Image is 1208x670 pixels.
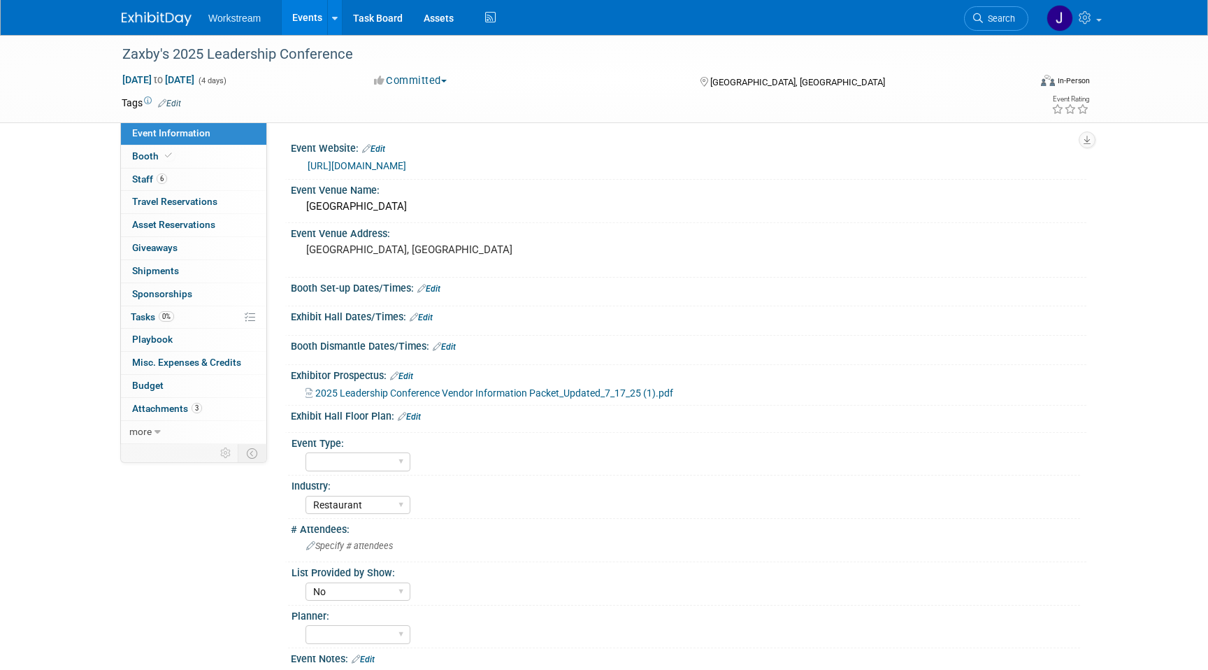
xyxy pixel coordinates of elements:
[292,562,1080,580] div: List Provided by Show:
[121,214,266,236] a: Asset Reservations
[208,13,261,24] span: Workstream
[157,173,167,184] span: 6
[197,76,226,85] span: (4 days)
[964,6,1028,31] a: Search
[158,99,181,108] a: Edit
[121,398,266,420] a: Attachments3
[292,476,1080,493] div: Industry:
[152,74,165,85] span: to
[433,342,456,352] a: Edit
[306,541,393,551] span: Specify # attendees
[122,96,181,110] td: Tags
[410,313,433,322] a: Edit
[122,12,192,26] img: ExhibitDay
[121,283,266,306] a: Sponsorships
[132,127,210,138] span: Event Information
[132,150,175,162] span: Booth
[301,196,1076,218] div: [GEOGRAPHIC_DATA]
[417,284,440,294] a: Edit
[292,606,1080,623] div: Planner:
[129,426,152,437] span: more
[352,655,375,664] a: Edit
[306,243,607,256] pre: [GEOGRAPHIC_DATA], [GEOGRAPHIC_DATA]
[291,138,1086,156] div: Event Website:
[165,152,172,159] i: Booth reservation complete
[238,444,267,462] td: Toggle Event Tabs
[1057,76,1090,86] div: In-Person
[132,403,202,414] span: Attachments
[122,73,195,86] span: [DATE] [DATE]
[121,122,266,145] a: Event Information
[132,357,241,368] span: Misc. Expenses & Credits
[1051,96,1089,103] div: Event Rating
[132,242,178,253] span: Giveaways
[121,145,266,168] a: Booth
[315,387,673,399] span: 2025 Leadership Conference Vendor Information Packet_Updated_7_17_25 (1).pdf
[305,387,673,399] a: 2025 Leadership Conference Vendor Information Packet_Updated_7_17_25 (1).pdf
[121,260,266,283] a: Shipments
[132,380,164,391] span: Budget
[291,648,1086,667] div: Event Notes:
[710,77,885,87] span: [GEOGRAPHIC_DATA], [GEOGRAPHIC_DATA]
[308,160,406,171] a: [URL][DOMAIN_NAME]
[1041,75,1055,86] img: Format-Inperson.png
[132,288,192,299] span: Sponsorships
[369,73,452,88] button: Committed
[291,306,1086,325] div: Exhibit Hall Dates/Times:
[291,223,1086,241] div: Event Venue Address:
[362,144,385,154] a: Edit
[132,334,173,345] span: Playbook
[121,375,266,397] a: Budget
[214,444,238,462] td: Personalize Event Tab Strip
[192,403,202,413] span: 3
[291,519,1086,536] div: # Attendees:
[117,42,1007,67] div: Zaxby's 2025 Leadership Conference
[983,13,1015,24] span: Search
[121,237,266,259] a: Giveaways
[121,169,266,191] a: Staff6
[121,421,266,443] a: more
[946,73,1090,94] div: Event Format
[291,336,1086,354] div: Booth Dismantle Dates/Times:
[132,265,179,276] span: Shipments
[390,371,413,381] a: Edit
[121,306,266,329] a: Tasks0%
[121,191,266,213] a: Travel Reservations
[291,180,1086,197] div: Event Venue Name:
[291,365,1086,383] div: Exhibitor Prospectus:
[132,219,215,230] span: Asset Reservations
[291,278,1086,296] div: Booth Set-up Dates/Times:
[291,406,1086,424] div: Exhibit Hall Floor Plan:
[159,311,174,322] span: 0%
[121,329,266,351] a: Playbook
[131,311,174,322] span: Tasks
[398,412,421,422] a: Edit
[1047,5,1073,31] img: Jaron Hall
[132,173,167,185] span: Staff
[121,352,266,374] a: Misc. Expenses & Credits
[292,433,1080,450] div: Event Type:
[132,196,217,207] span: Travel Reservations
